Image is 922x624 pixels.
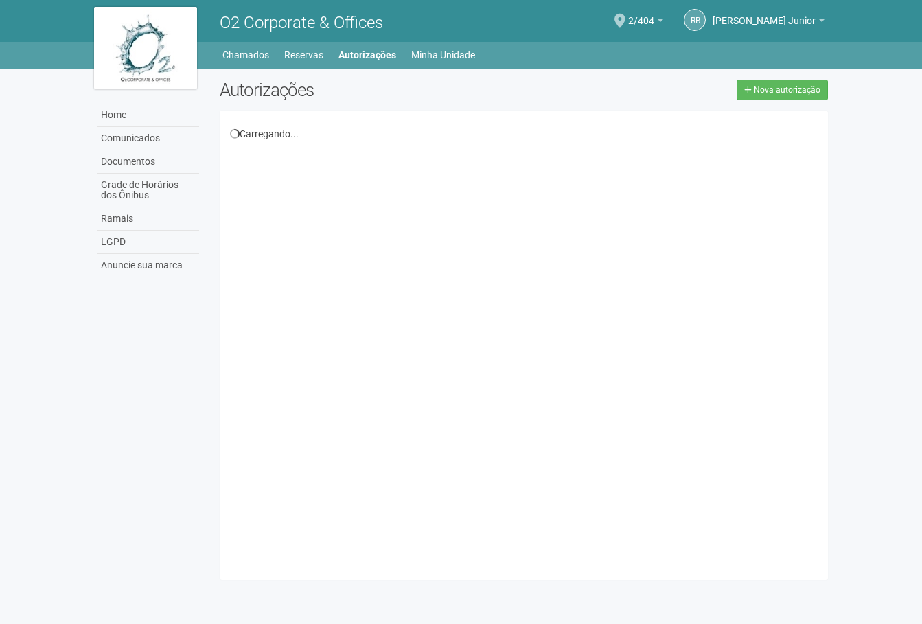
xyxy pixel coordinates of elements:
a: Anuncie sua marca [97,254,199,277]
a: Reservas [284,45,323,65]
a: Chamados [222,45,269,65]
span: O2 Corporate & Offices [220,13,383,32]
span: 2/404 [628,2,654,26]
div: Carregando... [230,128,818,140]
a: Home [97,104,199,127]
span: Raul Barrozo da Motta Junior [713,2,816,26]
span: Nova autorização [754,85,820,95]
a: RB [684,9,706,31]
a: Nova autorização [737,80,828,100]
a: Documentos [97,150,199,174]
img: logo.jpg [94,7,197,89]
a: 2/404 [628,17,663,28]
a: [PERSON_NAME] Junior [713,17,825,28]
a: LGPD [97,231,199,254]
a: Minha Unidade [411,45,475,65]
a: Grade de Horários dos Ônibus [97,174,199,207]
a: Comunicados [97,127,199,150]
a: Ramais [97,207,199,231]
a: Autorizações [338,45,396,65]
h2: Autorizações [220,80,514,100]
